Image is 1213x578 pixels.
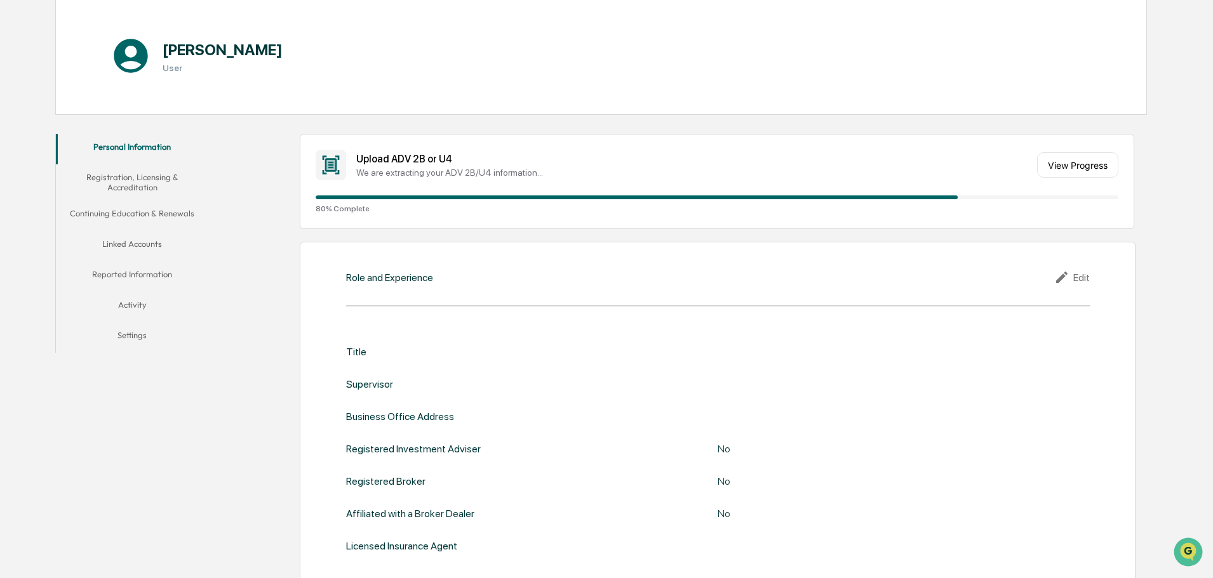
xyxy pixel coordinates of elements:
div: 🗄️ [92,161,102,171]
a: 🗄️Attestations [87,155,163,178]
button: Linked Accounts [56,231,208,261]
div: 🔎 [13,185,23,195]
div: Upload ADV 2B or U4 [356,153,1032,165]
div: Role and Experience [346,272,433,284]
div: secondary tabs example [56,134,208,353]
div: Licensed Insurance Agent [346,540,457,552]
a: Powered byPylon [90,214,154,225]
span: Preclearance [25,160,82,173]
button: Reported Information [56,261,208,292]
div: Edit [1054,270,1090,285]
span: Data Lookup [25,184,80,197]
div: Affiliated with a Broker Dealer [346,508,474,520]
a: 🔎Data Lookup [8,179,85,202]
div: No [718,475,1035,487]
button: Activity [56,292,208,322]
div: No [718,443,1035,455]
h1: [PERSON_NAME] [163,41,283,59]
span: Pylon [126,215,154,225]
div: We are extracting your ADV 2B/U4 information... [356,167,1032,178]
button: Settings [56,322,208,353]
span: Attestations [105,160,157,173]
button: Continuing Education & Renewals [56,200,208,231]
img: 1746055101610-c473b297-6a78-478c-a979-82029cc54cd1 [13,97,36,120]
button: Registration, Licensing & Accreditation [56,164,208,200]
div: 🖐️ [13,161,23,171]
h3: User [163,63,283,73]
div: Start new chat [43,97,208,110]
iframe: Open customer support [1172,536,1207,570]
div: Business Office Address [346,411,454,423]
div: No [718,508,1035,520]
div: Title [346,346,366,358]
div: Registered Broker [346,475,426,487]
button: Start new chat [216,101,231,116]
div: We're available if you need us! [43,110,161,120]
a: 🖐️Preclearance [8,155,87,178]
p: How can we help? [13,27,231,47]
button: View Progress [1037,152,1118,178]
span: 80 % Complete [316,204,1118,213]
div: Registered Investment Adviser [346,443,481,455]
div: Supervisor [346,378,393,390]
button: Personal Information [56,134,208,164]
